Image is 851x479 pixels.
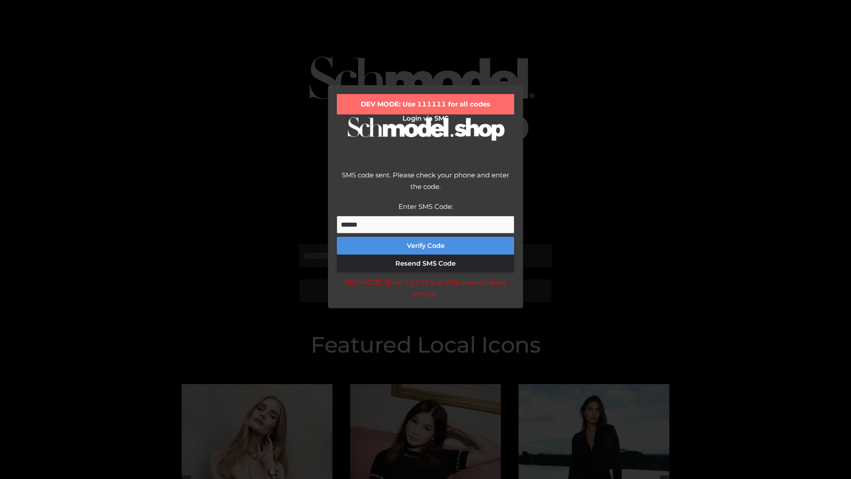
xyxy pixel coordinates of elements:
[337,255,514,272] button: Resend SMS Code
[337,169,514,201] div: SMS code sent. Please check your phone and enter the code.
[337,277,514,299] div: DEV MODE: Enter 111111 as SMS code (or leave empty).
[398,202,453,211] label: Enter SMS Code:
[337,114,514,122] h2: Login via SMS
[337,94,514,114] div: DEV MODE: Use 111111 for all codes
[337,237,514,255] button: Verify Code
